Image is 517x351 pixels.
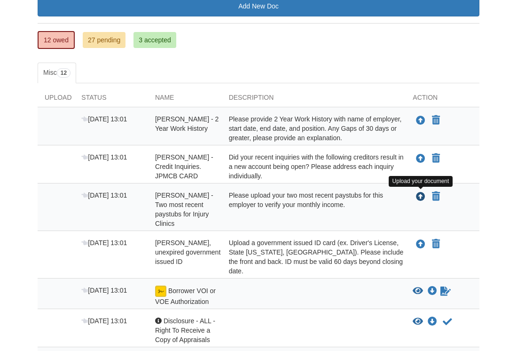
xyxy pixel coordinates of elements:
a: 12 owed [38,31,75,49]
button: Declare Amancia Ruiz - Valid, unexpired government issued ID not applicable [431,239,441,250]
button: Declare Amancia Ruiz - Credit Inquiries. JPMCB CARD not applicable [431,153,441,164]
button: Upload Amancia Ruiz - Two most recent paystubs for Injury Clinics [415,191,426,203]
span: [PERSON_NAME], unexpired government issued ID [155,239,220,265]
button: Acknowledge receipt of document [442,316,453,327]
span: [DATE] 13:01 [81,239,127,247]
div: Upload your document [389,176,453,187]
a: Sign Form [439,286,452,297]
span: Borrower VOI or VOE Authorization [155,287,216,305]
span: [DATE] 13:01 [81,191,127,199]
a: Download Borrower VOI or VOE Authorization [428,287,437,295]
div: Upload [38,93,74,107]
button: Declare Amancia Ruiz - 2 Year Work History not applicable [431,115,441,126]
button: View Disclosure - ALL - Right To Receive a Copy of Appraisals [413,317,423,327]
button: Upload Amancia Ruiz - Credit Inquiries. JPMCB CARD [415,152,426,165]
span: [PERSON_NAME] - 2 Year Work History [155,115,219,132]
button: View Borrower VOI or VOE Authorization [413,287,423,296]
img: Ready for you to esign [155,286,166,297]
div: Description [222,93,406,107]
span: [DATE] 13:01 [81,115,127,123]
div: Name [148,93,222,107]
div: Did your recent inquiries with the following creditors result in a new account being open? Please... [222,152,406,181]
span: Disclosure - ALL - Right To Receive a Copy of Appraisals [155,317,215,343]
span: [PERSON_NAME] - Credit Inquiries. JPMCB CARD [155,153,213,180]
div: Please upload your two most recent paystubs for this employer to verify your monthly income. [222,191,406,228]
div: Status [74,93,148,107]
div: Upload a government issued ID card (ex. Driver's License, State [US_STATE], [GEOGRAPHIC_DATA]). P... [222,238,406,276]
span: [DATE] 13:01 [81,287,127,294]
button: Upload Amancia Ruiz - Valid, unexpired government issued ID [415,238,426,250]
span: 12 [57,68,70,78]
div: Action [406,93,479,107]
a: Misc [38,63,76,83]
span: [DATE] 13:01 [81,317,127,325]
a: 27 pending [83,32,125,48]
button: Declare Amancia Ruiz - Two most recent paystubs for Injury Clinics not applicable [431,191,441,202]
a: Download Disclosure - ALL - Right To Receive a Copy of Appraisals [428,318,437,326]
a: 3 accepted [133,32,176,48]
button: Upload Amancia Ruiz - 2 Year Work History [415,114,426,127]
span: [DATE] 13:01 [81,153,127,161]
span: [PERSON_NAME] - Two most recent paystubs for Injury Clinics [155,191,213,227]
div: Please provide 2 Year Work History with name of employer, start date, end date, and position. Any... [222,114,406,143]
